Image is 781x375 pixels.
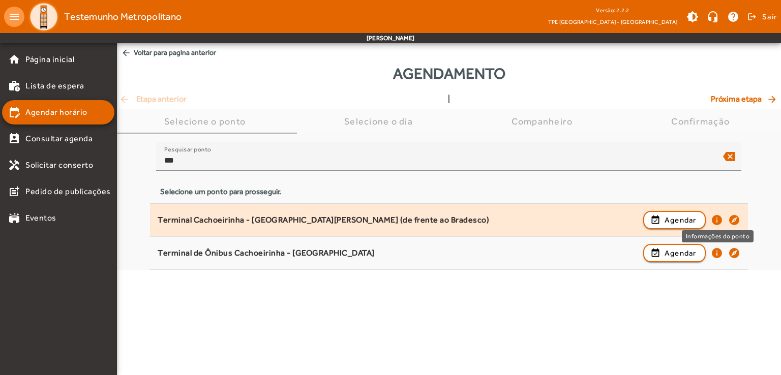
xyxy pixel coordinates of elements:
[762,9,777,25] span: Sair
[728,247,740,259] mat-icon: explore
[643,211,706,229] button: Agendar
[8,185,20,198] mat-icon: post_add
[4,7,24,27] mat-icon: menu
[158,215,638,226] div: Terminal Cachoeirinha - [GEOGRAPHIC_DATA][PERSON_NAME] (de frente ao Bradesco)
[548,17,677,27] span: TPE [GEOGRAPHIC_DATA] - [GEOGRAPHIC_DATA]
[665,247,697,259] span: Agendar
[164,146,211,153] mat-label: Pesquisar ponto
[25,212,56,224] span: Eventos
[25,185,111,198] span: Pedido de publicações
[121,48,131,58] mat-icon: arrow_back
[8,133,20,145] mat-icon: perm_contact_calendar
[164,116,250,127] div: Selecione o ponto
[8,159,20,171] mat-icon: handyman
[8,53,20,66] mat-icon: home
[25,80,84,92] span: Lista de espera
[117,43,781,62] span: Voltar para pagina anterior
[746,9,777,24] button: Sair
[25,133,93,145] span: Consultar agenda
[8,80,20,92] mat-icon: work_history
[24,2,182,32] a: Testemunho Metropolitano
[393,62,505,85] span: Agendamento
[344,116,417,127] div: Selecione o dia
[717,144,742,169] mat-icon: backspace
[8,106,20,118] mat-icon: edit_calendar
[548,4,677,17] div: Versão: 2.2.2
[512,116,577,127] div: Companheiro
[682,230,754,242] div: Informações do ponto
[665,214,697,226] span: Agendar
[25,106,87,118] span: Agendar horário
[671,116,734,127] div: Confirmação
[711,93,779,105] span: Próxima etapa
[711,247,723,259] mat-icon: info
[158,248,638,259] div: Terminal de Ônibus Cachoeirinha - [GEOGRAPHIC_DATA]
[643,244,706,262] button: Agendar
[8,212,20,224] mat-icon: stadium
[711,214,723,226] mat-icon: info
[767,94,779,104] mat-icon: arrow_forward
[25,53,74,66] span: Página inicial
[448,93,450,105] span: |
[28,2,59,32] img: Logo TPE
[160,186,737,197] div: Selecione um ponto para prosseguir.
[25,159,93,171] span: Solicitar conserto
[64,9,182,25] span: Testemunho Metropolitano
[728,214,740,226] mat-icon: explore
